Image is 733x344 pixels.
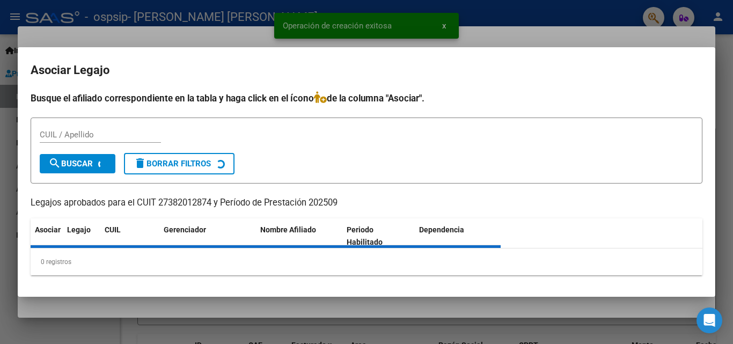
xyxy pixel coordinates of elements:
[342,218,415,254] datatable-header-cell: Periodo Habilitado
[124,153,234,174] button: Borrar Filtros
[134,159,211,169] span: Borrar Filtros
[40,154,115,173] button: Buscar
[260,225,316,234] span: Nombre Afiliado
[697,308,722,333] div: Open Intercom Messenger
[347,225,383,246] span: Periodo Habilitado
[31,218,63,254] datatable-header-cell: Asociar
[105,225,121,234] span: CUIL
[100,218,159,254] datatable-header-cell: CUIL
[35,225,61,234] span: Asociar
[31,91,702,105] h4: Busque el afiliado correspondiente en la tabla y haga click en el ícono de la columna "Asociar".
[419,225,464,234] span: Dependencia
[164,225,206,234] span: Gerenciador
[159,218,256,254] datatable-header-cell: Gerenciador
[63,218,100,254] datatable-header-cell: Legajo
[48,159,93,169] span: Buscar
[31,60,702,80] h2: Asociar Legajo
[31,196,702,210] p: Legajos aprobados para el CUIT 27382012874 y Período de Prestación 202509
[31,248,702,275] div: 0 registros
[134,157,146,170] mat-icon: delete
[415,218,501,254] datatable-header-cell: Dependencia
[48,157,61,170] mat-icon: search
[256,218,342,254] datatable-header-cell: Nombre Afiliado
[67,225,91,234] span: Legajo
